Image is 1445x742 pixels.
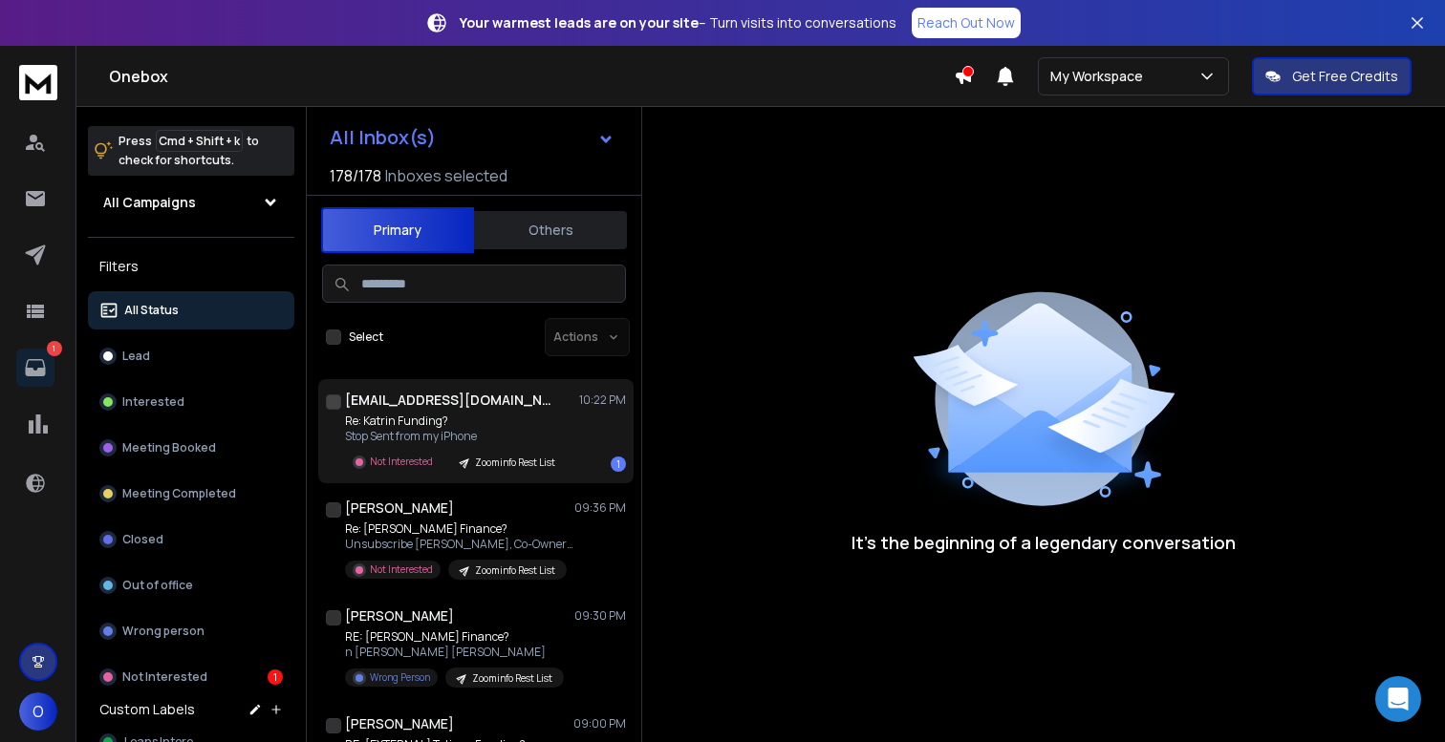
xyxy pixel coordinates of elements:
[122,532,163,547] p: Closed
[1375,676,1421,722] div: Open Intercom Messenger
[1292,67,1398,86] p: Get Free Credits
[475,456,555,470] p: Zoominfo Rest List
[88,337,294,375] button: Lead
[88,183,294,222] button: All Campaigns
[917,13,1015,32] p: Reach Out Now
[1252,57,1412,95] button: Get Free Credits
[345,537,574,552] p: Unsubscribe [PERSON_NAME], Co-Owner/Broker
[345,391,555,410] h1: [EMAIL_ADDRESS][DOMAIN_NAME]
[19,65,57,100] img: logo
[88,383,294,421] button: Interested
[385,164,507,187] h3: Inboxes selected
[156,130,243,152] span: Cmd + Shift + k
[122,349,150,364] p: Lead
[370,670,430,685] p: Wrong Person
[345,629,564,645] p: RE: [PERSON_NAME] Finance?
[124,303,179,318] p: All Status
[460,13,896,32] p: – Turn visits into conversations
[345,429,567,444] p: Stop Sent from my iPhone
[579,392,626,408] p: 10:22 PM
[460,13,699,32] strong: Your warmest leads are on your site
[122,624,205,639] p: Wrong person
[345,498,454,518] h1: [PERSON_NAME]
[103,193,196,212] h1: All Campaigns
[475,563,555,578] p: Zoominfo Rest List
[122,394,184,410] p: Interested
[88,475,294,513] button: Meeting Completed
[370,455,433,469] p: Not Interested
[345,606,454,625] h1: [PERSON_NAME]
[345,521,574,537] p: Re: [PERSON_NAME] Finance?
[345,413,567,429] p: Re: Katrin Funding?
[19,692,57,731] button: O
[268,669,283,685] div: 1
[912,8,1021,38] a: Reach Out Now
[1050,67,1151,86] p: My Workspace
[88,520,294,559] button: Closed
[611,456,626,472] div: 1
[574,500,626,516] p: 09:36 PM
[47,341,62,356] p: 1
[122,440,216,456] p: Meeting Booked
[119,132,259,170] p: Press to check for shortcuts.
[574,608,626,624] p: 09:30 PM
[321,207,474,253] button: Primary
[109,65,954,88] h1: Onebox
[16,349,54,387] a: 1
[88,566,294,604] button: Out of office
[349,329,383,345] label: Select
[370,562,433,577] p: Not Interested
[345,645,564,660] p: n [PERSON_NAME] [PERSON_NAME]
[852,529,1236,556] p: It’s the beginning of a legendary conversation
[122,578,193,593] p: Out of office
[88,291,294,329] button: All Status
[472,671,552,686] p: Zoominfo Rest List
[88,658,294,696] button: Not Interested1
[88,429,294,467] button: Meeting Booked
[330,164,381,187] span: 178 / 178
[330,128,436,147] h1: All Inbox(s)
[122,669,207,685] p: Not Interested
[474,209,627,251] button: Others
[314,118,630,157] button: All Inbox(s)
[345,714,454,733] h1: [PERSON_NAME]
[88,612,294,650] button: Wrong person
[88,253,294,280] h3: Filters
[99,700,195,719] h3: Custom Labels
[122,486,236,501] p: Meeting Completed
[573,716,626,731] p: 09:00 PM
